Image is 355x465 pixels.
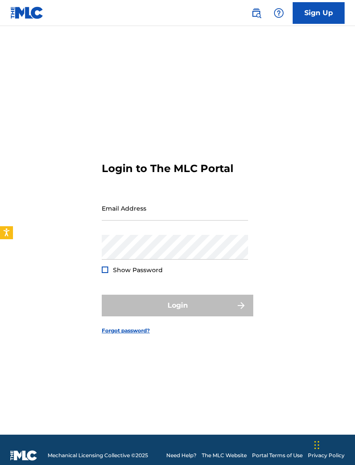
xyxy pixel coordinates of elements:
[270,4,287,22] div: Help
[10,7,44,19] img: MLC Logo
[293,2,345,24] a: Sign Up
[10,450,37,461] img: logo
[252,452,303,459] a: Portal Terms of Use
[166,452,197,459] a: Need Help?
[102,327,150,335] a: Forgot password?
[308,452,345,459] a: Privacy Policy
[202,452,247,459] a: The MLC Website
[274,8,284,18] img: help
[251,8,261,18] img: search
[312,423,355,465] iframe: Chat Widget
[48,452,148,459] span: Mechanical Licensing Collective © 2025
[314,432,319,458] div: Drag
[102,162,233,175] h3: Login to The MLC Portal
[248,4,265,22] a: Public Search
[113,266,163,274] span: Show Password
